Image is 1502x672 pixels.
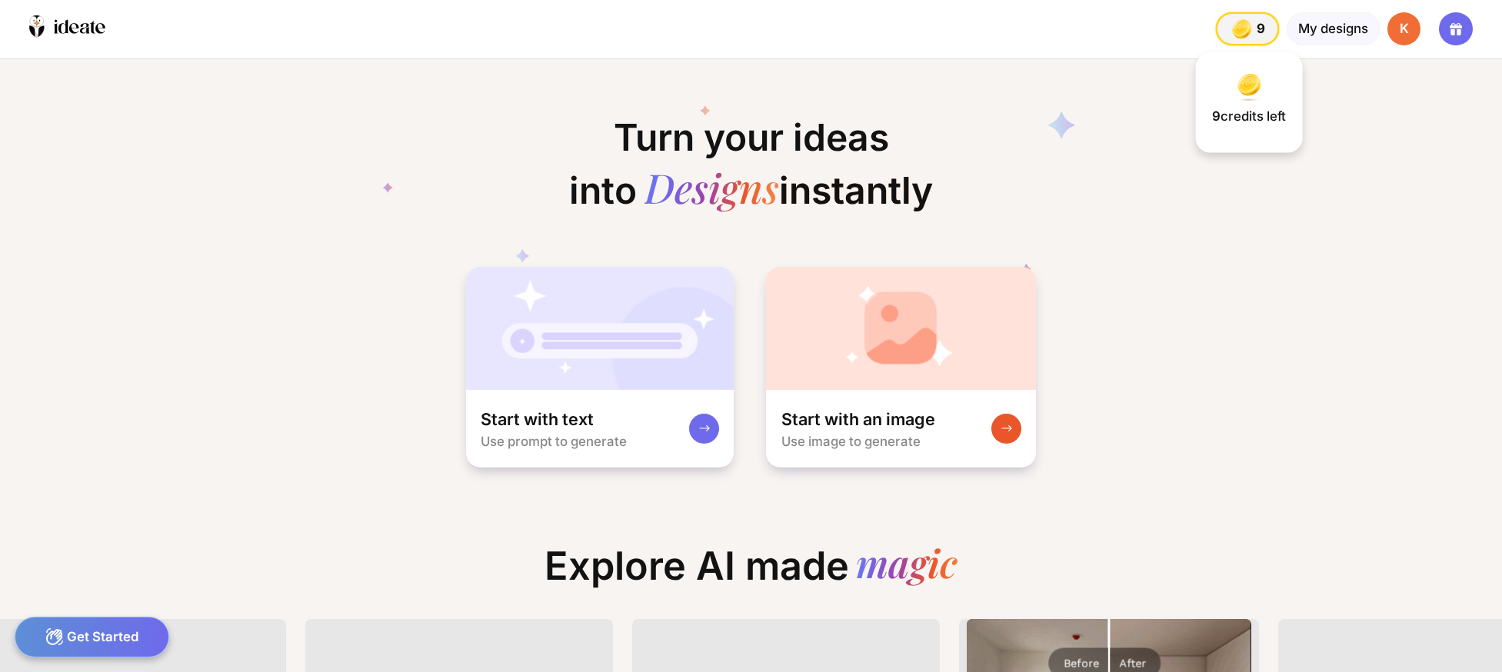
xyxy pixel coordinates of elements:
div: K [1387,12,1420,45]
span: 9 [1212,108,1221,124]
div: My designs [1287,12,1380,45]
img: startWithTextCardBg.jpg [466,267,734,390]
span: 9 [1257,22,1268,36]
img: startWithImageCardBg.jpg [766,267,1036,390]
div: magic [856,543,957,589]
div: Use prompt to generate [481,434,627,449]
div: Explore AI made [530,543,973,604]
div: Start with an image [781,408,935,431]
div: credits left [1212,107,1286,125]
div: Get Started [15,617,169,657]
div: Start with text [481,408,594,431]
div: Use image to generate [781,434,921,449]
